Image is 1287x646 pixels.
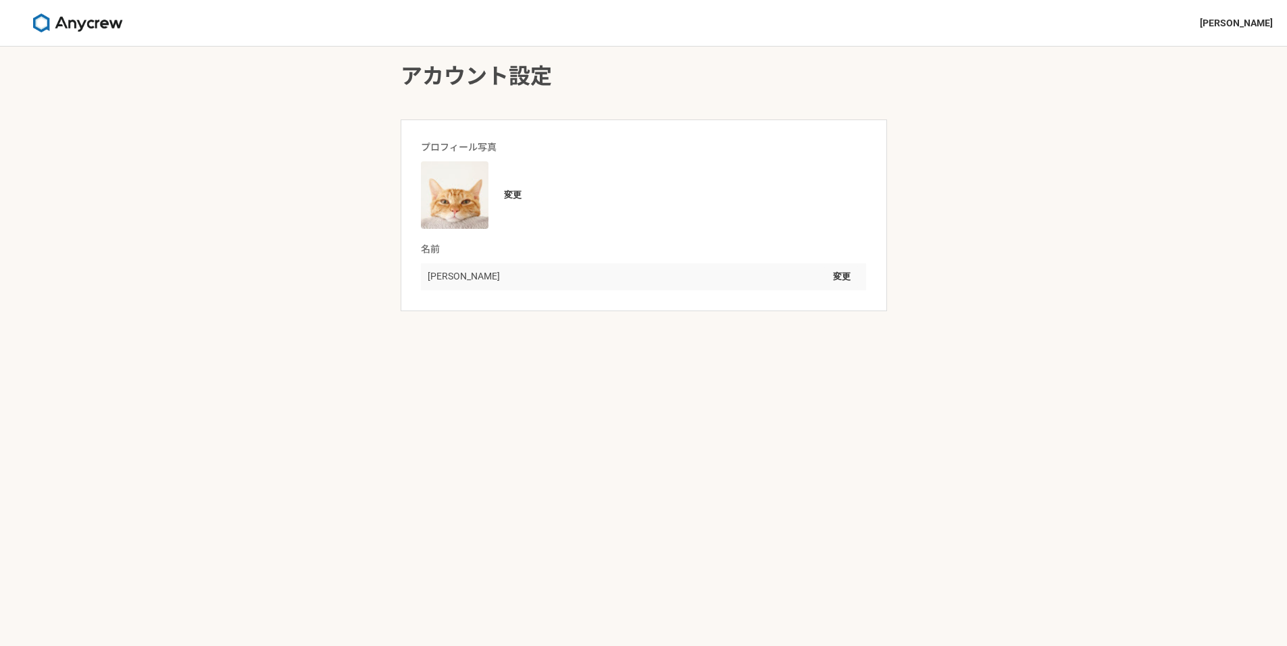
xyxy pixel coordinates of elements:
[1200,16,1273,30] span: [PERSON_NAME]
[1189,9,1284,36] button: [PERSON_NAME]
[401,60,887,92] h1: アカウント設定
[495,184,530,206] button: 変更
[421,140,865,155] h2: プロフィール写真
[27,14,128,32] img: 8DqYSo04kwAAAAASUVORK5CYII=
[421,161,488,229] img: unnamed.jpg
[824,266,859,288] button: 変更
[428,269,500,284] p: [PERSON_NAME]
[421,242,865,257] h2: 名前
